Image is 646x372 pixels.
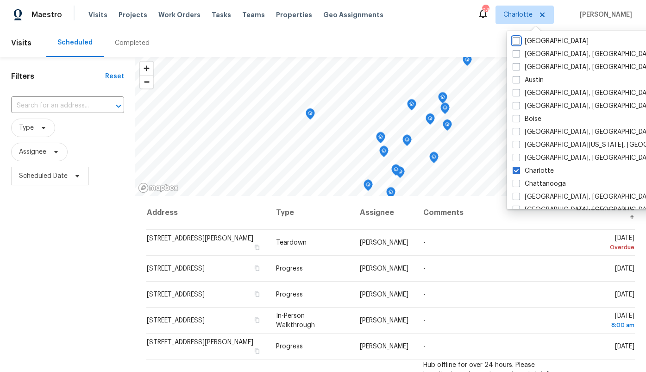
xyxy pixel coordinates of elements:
span: - [423,265,426,272]
span: [DATE] [570,235,634,252]
span: [PERSON_NAME] [360,343,408,350]
div: Completed [115,38,150,48]
label: Chattanooga [513,179,566,189]
span: - [423,343,426,350]
h1: Filters [11,72,105,81]
button: Copy Address [253,290,261,298]
span: [STREET_ADDRESS] [147,265,205,272]
th: Comments [416,196,562,230]
input: Search for an address... [11,99,98,113]
div: Map marker [438,92,447,107]
span: Progress [276,343,303,350]
div: Reset [105,72,124,81]
div: Map marker [463,55,472,69]
th: Type [269,196,352,230]
button: Copy Address [253,243,261,252]
button: Copy Address [253,347,261,355]
span: Work Orders [158,10,201,19]
div: Map marker [440,103,450,117]
button: Copy Address [253,264,261,272]
div: 94 [482,6,489,15]
span: Charlotte [503,10,533,19]
th: Address [146,196,269,230]
span: - [423,291,426,298]
span: [DATE] [615,343,634,350]
canvas: Map [135,57,642,196]
span: [DATE] [615,265,634,272]
span: Assignee [19,147,46,157]
span: Progress [276,265,303,272]
div: Scheduled [57,38,93,47]
span: Tasks [212,12,231,18]
div: 8:00 am [570,321,634,330]
span: [STREET_ADDRESS] [147,317,205,324]
div: Map marker [379,146,389,160]
th: Scheduled Date ↑ [563,196,635,230]
div: Map marker [306,108,315,123]
div: Overdue [570,243,634,252]
span: Visits [88,10,107,19]
span: - [423,240,426,246]
div: Map marker [376,132,385,146]
span: [DATE] [570,313,634,330]
span: Geo Assignments [323,10,383,19]
span: [PERSON_NAME] [360,265,408,272]
th: Assignee [352,196,416,230]
div: Map marker [426,113,435,128]
label: Austin [513,76,544,85]
span: Maestro [31,10,62,19]
span: [PERSON_NAME] [576,10,632,19]
button: Zoom in [140,62,153,75]
span: [PERSON_NAME] [360,317,408,324]
span: Type [19,123,34,132]
span: Properties [276,10,312,19]
button: Open [112,100,125,113]
span: Teardown [276,240,307,246]
span: [STREET_ADDRESS] [147,291,205,298]
span: [PERSON_NAME] [360,291,408,298]
div: Map marker [429,152,439,166]
div: Map marker [402,135,412,149]
span: [PERSON_NAME] [360,240,408,246]
a: Mapbox homepage [138,183,179,193]
span: Projects [119,10,147,19]
span: [STREET_ADDRESS][PERSON_NAME] [147,235,253,242]
span: [STREET_ADDRESS][PERSON_NAME] [147,339,253,346]
div: Map marker [391,164,401,179]
label: Charlotte [513,166,554,176]
span: In-Person Walkthrough [276,313,315,328]
span: Teams [242,10,265,19]
span: Scheduled Date [19,171,68,181]
button: Copy Address [253,316,261,324]
div: Map marker [364,180,373,194]
div: Map marker [407,99,416,113]
button: Zoom out [140,75,153,88]
span: [DATE] [615,291,634,298]
span: Progress [276,291,303,298]
div: Map marker [443,120,452,134]
span: Visits [11,33,31,53]
span: - [423,317,426,324]
label: Boise [513,114,541,124]
div: Map marker [386,187,395,202]
label: [GEOGRAPHIC_DATA] [513,37,589,46]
